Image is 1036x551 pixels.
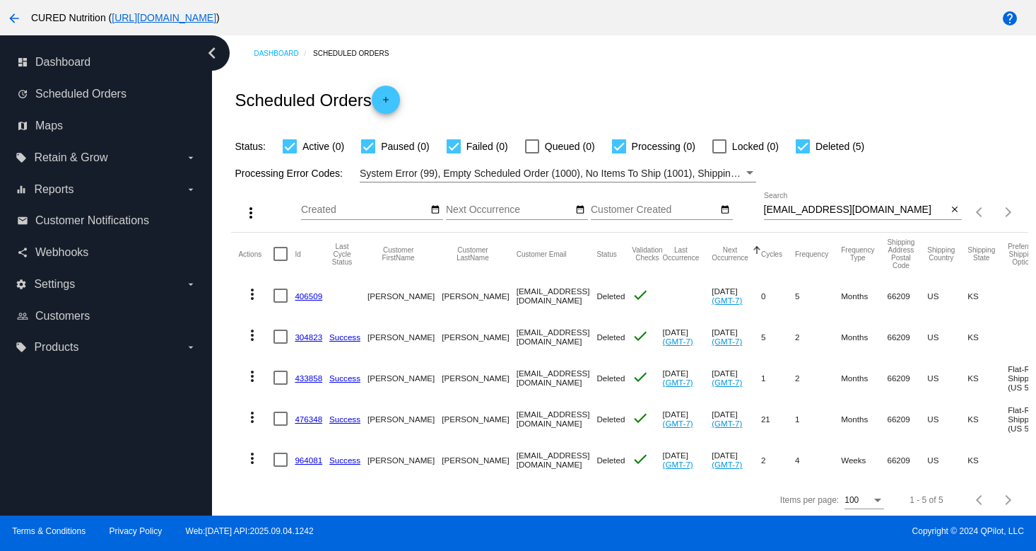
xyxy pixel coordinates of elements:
span: 100 [844,495,859,505]
button: Change sorting for CustomerFirstName [367,246,429,262]
a: Scheduled Orders [313,42,401,64]
i: people_outline [17,311,28,322]
button: Change sorting for ShippingPostcode [887,238,914,269]
mat-cell: 66209 [887,357,927,398]
mat-cell: Months [841,275,887,316]
a: Dashboard [254,42,313,64]
mat-cell: [DATE] [663,316,712,357]
span: Scheduled Orders [35,88,126,100]
input: Customer Created [591,204,718,216]
button: Change sorting for LastProcessingCycleId [329,243,355,266]
i: dashboard [17,57,28,68]
button: Change sorting for LastOccurrenceUtc [663,246,700,262]
i: map [17,120,28,132]
mat-cell: 66209 [887,439,927,480]
i: arrow_drop_down [185,184,196,195]
mat-cell: 2 [795,316,841,357]
i: update [17,88,28,100]
a: Success [329,373,360,383]
mat-cell: [PERSON_NAME] [442,275,516,316]
div: 1 - 5 of 5 [910,495,943,505]
button: Change sorting for Status [596,250,616,258]
mat-cell: [EMAIL_ADDRESS][DOMAIN_NAME] [517,398,597,439]
a: 406509 [295,291,322,301]
mat-icon: check [632,286,649,303]
button: Next page [994,486,1023,514]
mat-cell: 66209 [887,316,927,357]
i: chevron_left [201,42,223,64]
a: (GMT-7) [663,460,693,469]
mat-cell: [PERSON_NAME] [442,439,516,480]
span: Deleted [596,332,625,342]
span: Processing Error Codes: [235,168,343,179]
mat-cell: 66209 [887,398,927,439]
input: Search [764,204,948,216]
span: Deleted [596,291,625,301]
mat-cell: [DATE] [712,398,761,439]
a: (GMT-7) [712,337,742,346]
span: Queued (0) [545,138,595,155]
span: Copyright © 2024 QPilot, LLC [530,526,1024,536]
i: arrow_drop_down [185,152,196,163]
a: share Webhooks [17,241,196,264]
a: (GMT-7) [663,378,693,387]
span: Retain & Grow [34,151,107,164]
span: Deleted [596,373,625,383]
button: Clear [947,203,962,218]
mat-icon: more_vert [244,368,261,385]
mat-cell: 1 [761,357,795,398]
a: dashboard Dashboard [17,51,196,74]
span: Products [34,341,78,354]
button: Change sorting for Id [295,250,300,258]
i: arrow_drop_down [185,342,196,353]
mat-cell: Months [841,316,887,357]
a: Success [329,332,360,342]
mat-cell: 5 [795,275,841,316]
span: Status: [235,141,266,152]
mat-cell: 2 [795,357,841,398]
h2: Scheduled Orders [235,86,399,114]
button: Change sorting for FrequencyType [841,246,874,262]
mat-cell: [PERSON_NAME] [442,398,516,439]
mat-cell: [PERSON_NAME] [367,316,442,357]
a: Success [329,456,360,465]
button: Previous page [966,486,994,514]
mat-cell: KS [967,357,1008,398]
mat-icon: help [1001,10,1018,27]
mat-cell: Weeks [841,439,887,480]
mat-cell: 4 [795,439,841,480]
mat-cell: [DATE] [712,316,761,357]
a: [URL][DOMAIN_NAME] [112,12,216,23]
mat-cell: US [927,439,967,480]
mat-cell: US [927,275,967,316]
i: arrow_drop_down [185,279,196,290]
mat-cell: KS [967,316,1008,357]
i: share [17,247,28,258]
mat-cell: 0 [761,275,795,316]
span: Active (0) [302,138,344,155]
a: (GMT-7) [663,337,693,346]
mat-header-cell: Validation Checks [632,233,662,275]
mat-icon: date_range [720,204,730,216]
mat-cell: 21 [761,398,795,439]
i: email [17,215,28,226]
mat-icon: check [632,451,649,468]
mat-cell: 66209 [887,275,927,316]
mat-cell: Months [841,357,887,398]
mat-cell: [PERSON_NAME] [442,316,516,357]
button: Change sorting for Frequency [795,250,828,258]
a: (GMT-7) [712,296,742,305]
button: Change sorting for ShippingCountry [927,246,955,262]
a: 476348 [295,414,322,424]
mat-cell: KS [967,275,1008,316]
a: 433858 [295,373,322,383]
mat-icon: more_vert [244,409,261,426]
button: Next page [994,198,1023,226]
mat-icon: add [377,95,394,112]
mat-icon: check [632,369,649,385]
mat-cell: [PERSON_NAME] [442,357,516,398]
mat-icon: arrow_back [6,10,23,27]
mat-icon: more_vert [242,204,259,221]
button: Previous page [966,198,994,226]
a: (GMT-7) [712,378,742,387]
